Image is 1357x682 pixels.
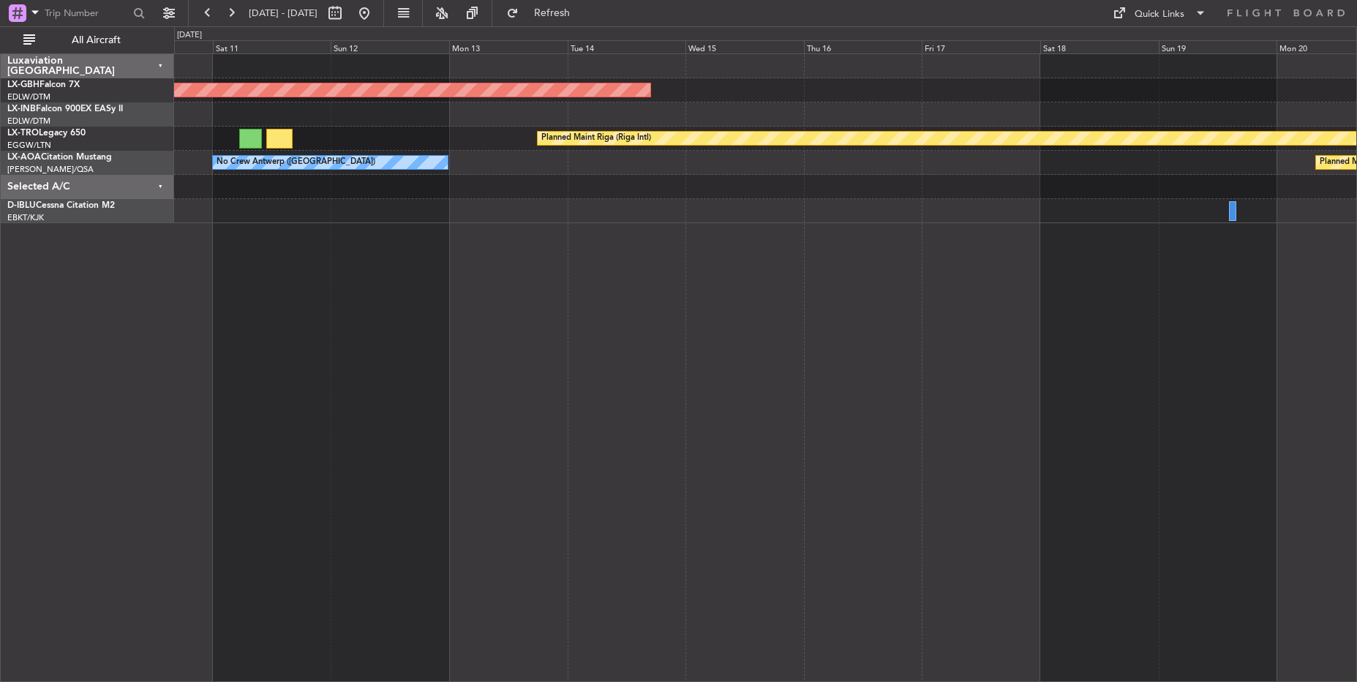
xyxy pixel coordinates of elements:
a: LX-TROLegacy 650 [7,129,86,138]
div: Mon 13 [449,40,568,53]
div: Sat 18 [1040,40,1159,53]
a: EDLW/DTM [7,116,50,127]
div: Sun 12 [331,40,449,53]
span: D-IBLU [7,201,36,210]
div: Quick Links [1135,7,1184,22]
a: EDLW/DTM [7,91,50,102]
span: LX-AOA [7,153,41,162]
a: LX-GBHFalcon 7X [7,80,80,89]
a: [PERSON_NAME]/QSA [7,164,94,175]
span: [DATE] - [DATE] [249,7,317,20]
a: EBKT/KJK [7,212,44,223]
a: D-IBLUCessna Citation M2 [7,201,115,210]
span: LX-TRO [7,129,39,138]
div: Wed 15 [685,40,804,53]
span: LX-INB [7,105,36,113]
div: No Crew Antwerp ([GEOGRAPHIC_DATA]) [217,151,375,173]
div: Tue 14 [568,40,686,53]
div: Sat 11 [213,40,331,53]
button: Refresh [500,1,587,25]
span: LX-GBH [7,80,40,89]
span: Refresh [522,8,583,18]
div: Sun 19 [1159,40,1277,53]
div: Planned Maint Riga (Riga Intl) [541,127,651,149]
div: Thu 16 [804,40,922,53]
button: Quick Links [1105,1,1214,25]
div: [DATE] [177,29,202,42]
a: LX-AOACitation Mustang [7,153,112,162]
input: Trip Number [45,2,129,24]
button: All Aircraft [16,29,159,52]
span: All Aircraft [38,35,154,45]
a: EGGW/LTN [7,140,51,151]
a: LX-INBFalcon 900EX EASy II [7,105,123,113]
div: Fri 17 [922,40,1040,53]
